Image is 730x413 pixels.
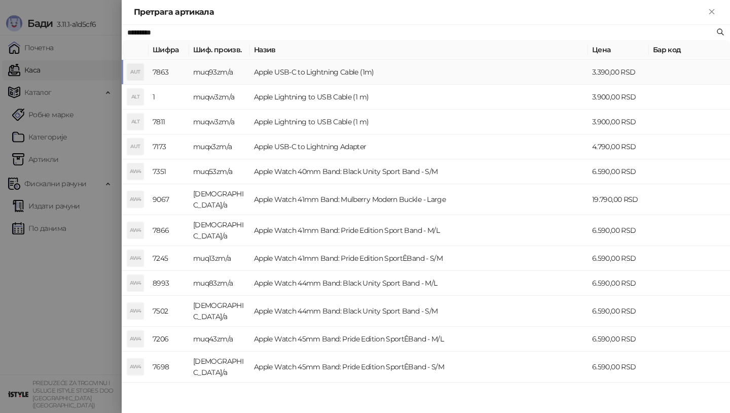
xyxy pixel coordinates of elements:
td: 7206 [149,327,189,352]
td: Apple Watch 41mm Band: Pride Edition Sport Band - M/L [250,215,588,246]
th: Шиф. произв. [189,40,250,60]
td: Apple Watch 44mm Band: Black Unity Sport Band - S/M [250,296,588,327]
td: 3.390,00 RSD [588,60,649,85]
td: muq93zm/a [189,60,250,85]
td: Apple Watch 45mm Band: Pride Edition SportÊBand - M/L [250,327,588,352]
td: 6.590,00 RSD [588,327,649,352]
td: 7811 [149,110,189,134]
td: [DEMOGRAPHIC_DATA]/a [189,296,250,327]
div: AW4 [127,275,143,291]
td: Apple Watch 41mm Band: Mulberry Modern Buckle - Large [250,184,588,215]
td: 6.590,00 RSD [588,246,649,271]
td: 7863 [149,60,189,85]
td: muqw3zm/a [189,110,250,134]
td: 7173 [149,134,189,159]
button: Close [706,6,718,18]
div: AW4 [127,331,143,347]
td: 6.590,00 RSD [588,159,649,184]
td: 7698 [149,352,189,383]
td: 6.590,00 RSD [588,215,649,246]
td: [DEMOGRAPHIC_DATA]/a [189,184,250,215]
td: 8993 [149,271,189,296]
div: AW4 [127,359,143,375]
td: muq53zm/a [189,159,250,184]
td: muqx3zm/a [189,134,250,159]
td: Apple Watch 45mm Band: Pride Edition SportÊBand - S/M [250,352,588,383]
td: muq83zm/a [189,271,250,296]
td: 6.590,00 RSD [588,271,649,296]
td: Apple USB-C to Lightning Adapter [250,134,588,159]
td: 6.590,00 RSD [588,296,649,327]
td: Apple Watch 44mm Band: Black Unity Sport Band - M/L [250,271,588,296]
div: AW4 [127,222,143,238]
td: 6.590,00 RSD [588,352,649,383]
td: 19.790,00 RSD [588,184,649,215]
td: [DEMOGRAPHIC_DATA]/a [189,352,250,383]
td: 9067 [149,184,189,215]
td: Apple Lightning to USB Cable (1 m) [250,85,588,110]
th: Шифра [149,40,189,60]
div: ALT [127,89,143,105]
td: 7866 [149,215,189,246]
td: 7245 [149,246,189,271]
th: Назив [250,40,588,60]
th: Бар код [649,40,730,60]
div: AW4 [127,303,143,319]
th: Цена [588,40,649,60]
div: Претрага артикала [134,6,706,18]
div: AW4 [127,191,143,208]
td: 1 [149,85,189,110]
td: Apple Watch 40mm Band: Black Unity Sport Band - S/M [250,159,588,184]
div: AW4 [127,163,143,180]
td: Apple Watch 41mm Band: Pride Edition SportÊBand - S/M [250,246,588,271]
td: muqw3zm/a [189,85,250,110]
div: AW4 [127,250,143,266]
td: [DEMOGRAPHIC_DATA]/a [189,215,250,246]
td: Apple Lightning to USB Cable (1 m) [250,110,588,134]
td: Apple USB-C to Lightning Cable (1m) [250,60,588,85]
div: ALT [127,114,143,130]
td: 7502 [149,296,189,327]
td: muq43zm/a [189,327,250,352]
td: 4.790,00 RSD [588,134,649,159]
td: 7351 [149,159,189,184]
td: muq13zm/a [189,246,250,271]
div: AUT [127,64,143,80]
div: AUT [127,139,143,155]
td: 3.900,00 RSD [588,110,649,134]
td: 3.900,00 RSD [588,85,649,110]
